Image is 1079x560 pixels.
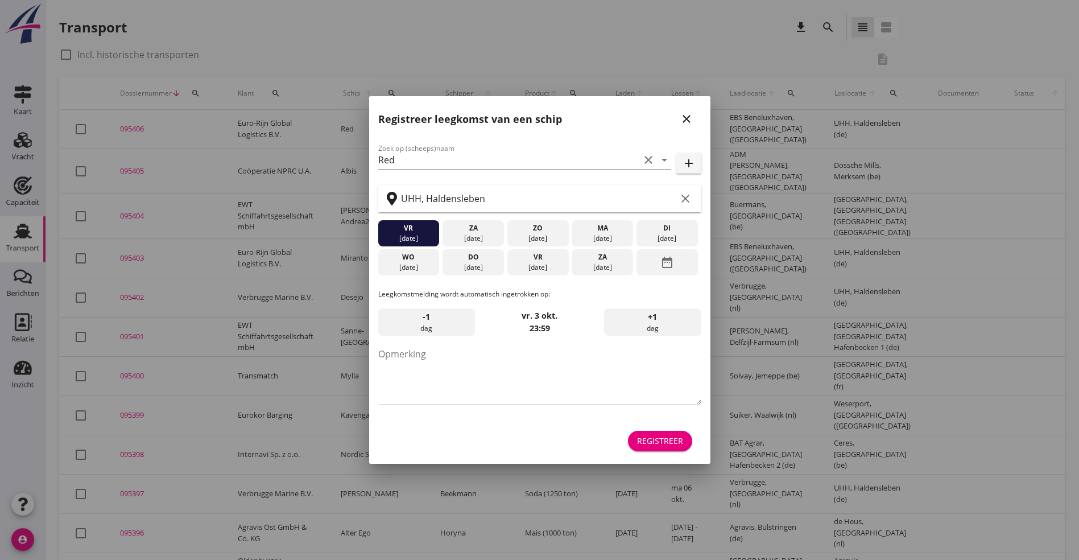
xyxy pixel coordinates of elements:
span: -1 [423,311,430,323]
div: [DATE] [574,262,630,273]
strong: vr. 3 okt. [522,310,557,321]
i: date_range [660,252,674,273]
span: +1 [648,311,657,323]
div: [DATE] [639,233,695,244]
div: ma [574,223,630,233]
div: za [574,252,630,262]
textarea: Opmerking [378,345,701,405]
h2: Registreer leegkomst van een schip [378,112,562,127]
button: Registreer [628,431,692,451]
div: [DATE] [445,262,501,273]
div: vr [510,252,565,262]
div: [DATE] [574,233,630,244]
i: arrow_drop_down [658,153,671,167]
div: [DATE] [510,262,565,273]
strong: 23:59 [530,323,550,333]
input: Zoek op terminal of plaats [401,190,676,208]
div: do [445,252,501,262]
div: vr [381,223,436,233]
i: close [680,112,693,126]
div: Registreer [637,435,683,447]
i: clear [679,192,692,205]
div: wo [381,252,436,262]
div: [DATE] [445,233,501,244]
div: zo [510,223,565,233]
div: dag [378,308,475,336]
div: [DATE] [510,233,565,244]
i: clear [642,153,655,167]
div: [DATE] [381,262,436,273]
input: Zoek op (scheeps)naam [378,151,639,169]
p: Leegkomstmelding wordt automatisch ingetrokken op: [378,289,701,299]
div: za [445,223,501,233]
div: [DATE] [381,233,436,244]
div: di [639,223,695,233]
i: add [682,157,696,170]
div: dag [604,308,701,336]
